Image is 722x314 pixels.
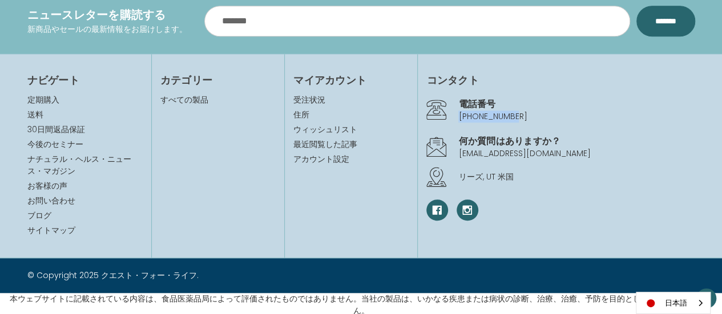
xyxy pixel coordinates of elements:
p: 新商品やセールの最新情報をお届けします。 [27,23,187,35]
a: サイトマップ [27,225,75,236]
a: お問い合わせ [27,195,75,206]
h4: ニュースレターを購読する [27,6,187,23]
a: [PHONE_NUMBER] [458,111,527,122]
a: 受注状況 [293,94,409,106]
h4: 何か質問はありますか？ [458,134,695,148]
aside: Language selected: 日本語 [636,292,711,314]
a: アカウント設定 [293,153,409,165]
p: リーズ, UT 米国 [458,171,695,183]
a: 30日間返品保証 [27,124,85,135]
h4: マイアカウント [293,72,409,88]
h4: 電話番号 [458,97,695,111]
h4: ナビゲート [27,72,143,88]
h4: カテゴリー [160,72,276,88]
a: 定期購入 [27,94,59,105]
a: 日本語 [636,292,710,313]
a: ウィッシュリスト [293,124,409,136]
h4: コンタクト [426,72,695,88]
div: Language [636,292,711,314]
a: [EMAIL_ADDRESS][DOMAIN_NAME] [458,148,590,159]
a: お客様の声 [27,180,67,191]
a: 送料 [27,109,43,120]
a: ナチュラル・ヘルス・ニュース・マガジン [27,153,131,177]
a: 今後のセミナー [27,138,83,150]
a: 住所 [293,109,409,121]
a: ブログ [27,210,51,221]
a: すべての製品 [160,94,208,105]
a: 最近閲覧した記事 [293,138,409,150]
p: © Copyright 2025 クエスト・フォー・ライフ. [27,270,353,282]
